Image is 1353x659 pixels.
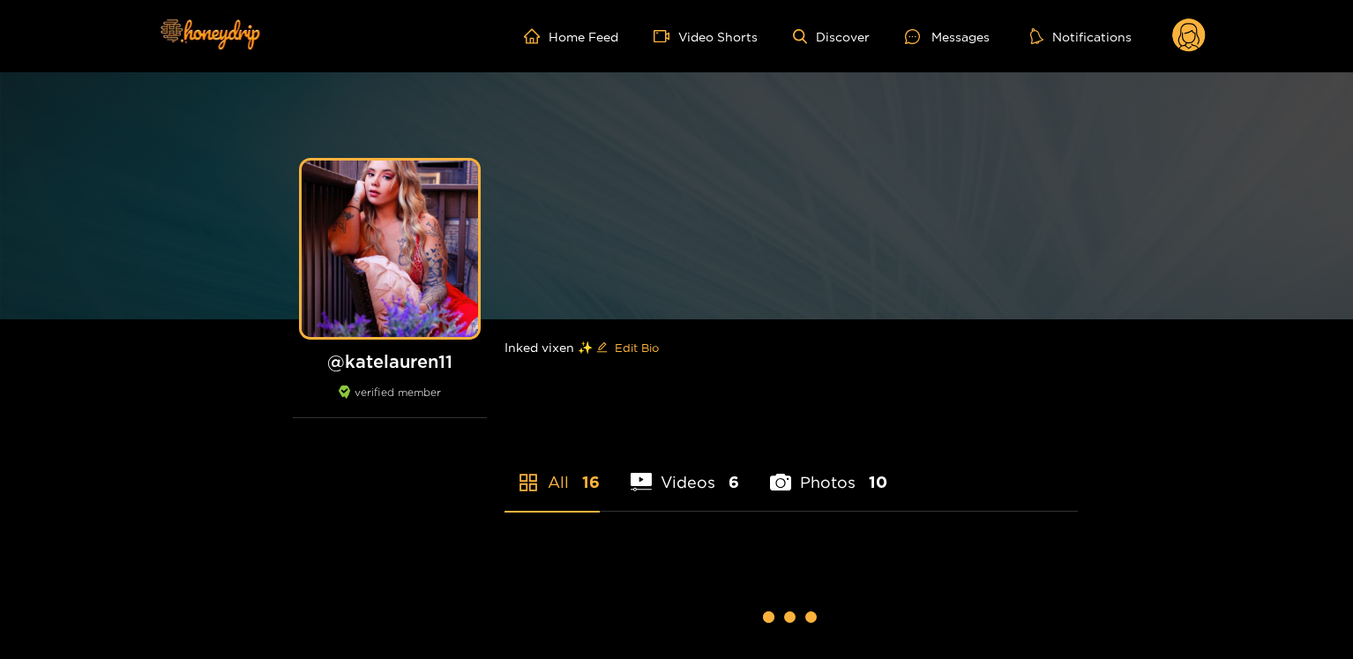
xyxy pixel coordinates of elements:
[654,28,678,44] span: video-camera
[582,471,600,493] span: 16
[654,28,758,44] a: Video Shorts
[905,26,990,47] div: Messages
[505,319,1078,376] div: Inked vixen ✨
[593,333,662,362] button: editEdit Bio
[793,29,870,44] a: Discover
[505,431,600,511] li: All
[770,431,887,511] li: Photos
[518,472,539,493] span: appstore
[293,350,487,372] h1: @ katelauren11
[524,28,618,44] a: Home Feed
[1025,27,1137,45] button: Notifications
[729,471,739,493] span: 6
[596,341,608,355] span: edit
[615,339,659,356] span: Edit Bio
[293,386,487,418] div: verified member
[869,471,887,493] span: 10
[631,431,739,511] li: Videos
[524,28,549,44] span: home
